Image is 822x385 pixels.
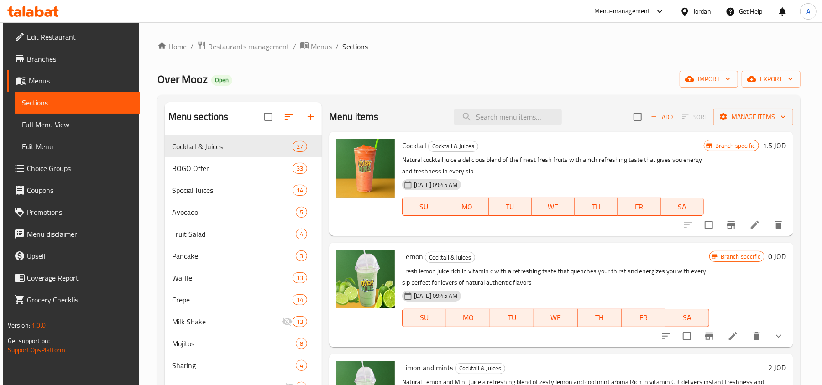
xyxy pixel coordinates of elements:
[22,97,133,108] span: Sections
[296,252,307,260] span: 3
[27,207,133,218] span: Promotions
[8,319,30,331] span: Version:
[425,252,475,263] span: Cocktail & Juices
[669,311,706,324] span: SA
[647,110,676,124] button: Add
[293,186,307,195] span: 14
[293,272,307,283] div: items
[278,106,300,128] span: Sort sections
[680,71,738,88] button: import
[27,163,133,174] span: Choice Groups
[172,294,293,305] span: Crepe
[402,250,423,263] span: Lemon
[172,338,296,349] span: Mojitos
[7,223,141,245] a: Menu disclaimer
[22,141,133,152] span: Edit Menu
[429,141,478,151] span: Cocktail & Juices
[763,139,786,152] h6: 1.5 JOD
[172,141,293,152] div: Cocktail & Juices
[293,316,307,327] div: items
[293,296,307,304] span: 14
[31,319,46,331] span: 1.0.0
[728,331,738,342] a: Edit menu item
[768,250,786,263] h6: 0 JOD
[165,223,322,245] div: Fruit Salad4
[329,110,379,124] h2: Menu items
[402,154,704,177] p: Natural cocktail juice a delicious blend of the finest fresh fruits with a rich refreshing taste ...
[768,325,790,347] button: show more
[336,139,395,198] img: Cocktail
[293,142,307,151] span: 27
[7,26,141,48] a: Edit Restaurant
[538,311,574,324] span: WE
[165,157,322,179] div: BOGO Offer33
[282,316,293,327] svg: Inactive section
[293,41,296,52] li: /
[296,230,307,239] span: 4
[15,135,141,157] a: Edit Menu
[7,201,141,223] a: Promotions
[165,245,322,267] div: Pancake3
[578,200,614,213] span: TH
[425,252,475,263] div: Cocktail & Juices
[27,294,133,305] span: Grocery Checklist
[676,110,713,124] span: Select section first
[489,198,532,216] button: TU
[402,361,453,375] span: Limon and mints
[172,316,282,327] span: Milk Shake
[535,200,571,213] span: WE
[27,31,133,42] span: Edit Restaurant
[259,107,278,126] span: Select all sections
[621,200,657,213] span: FR
[300,41,332,52] a: Menus
[455,363,505,374] div: Cocktail & Juices
[27,250,133,261] span: Upsell
[446,309,490,327] button: MO
[300,106,322,128] button: Add section
[773,331,784,342] svg: Show Choices
[581,311,618,324] span: TH
[27,53,133,64] span: Branches
[693,6,711,16] div: Jordan
[622,309,665,327] button: FR
[172,250,296,261] span: Pancake
[454,109,562,125] input: search
[575,198,618,216] button: TH
[594,6,650,17] div: Menu-management
[698,325,720,347] button: Branch-specific-item
[296,360,307,371] div: items
[172,185,293,196] span: Special Juices
[402,198,445,216] button: SU
[165,354,322,376] div: Sharing4
[27,185,133,196] span: Coupons
[749,73,793,85] span: export
[157,69,208,89] span: Over Mooz
[211,75,232,86] div: Open
[806,6,810,16] span: A
[172,272,293,283] span: Waffle
[157,41,187,52] a: Home
[165,311,322,333] div: Milk Shake13
[27,272,133,283] span: Coverage Report
[27,229,133,239] span: Menu disclaimer
[293,317,307,326] span: 13
[29,75,133,86] span: Menus
[168,110,229,124] h2: Menu sections
[157,41,801,52] nav: breadcrumb
[342,41,368,52] span: Sections
[311,41,332,52] span: Menus
[7,48,141,70] a: Branches
[449,200,485,213] span: MO
[618,198,660,216] button: FR
[172,229,296,239] span: Fruit Salad
[172,207,296,218] span: Avocado
[172,360,296,371] div: Sharing
[293,163,307,174] div: items
[410,181,461,189] span: [DATE] 09:45 AM
[165,333,322,354] div: Mojitos8
[293,141,307,152] div: items
[197,41,289,52] a: Restaurants management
